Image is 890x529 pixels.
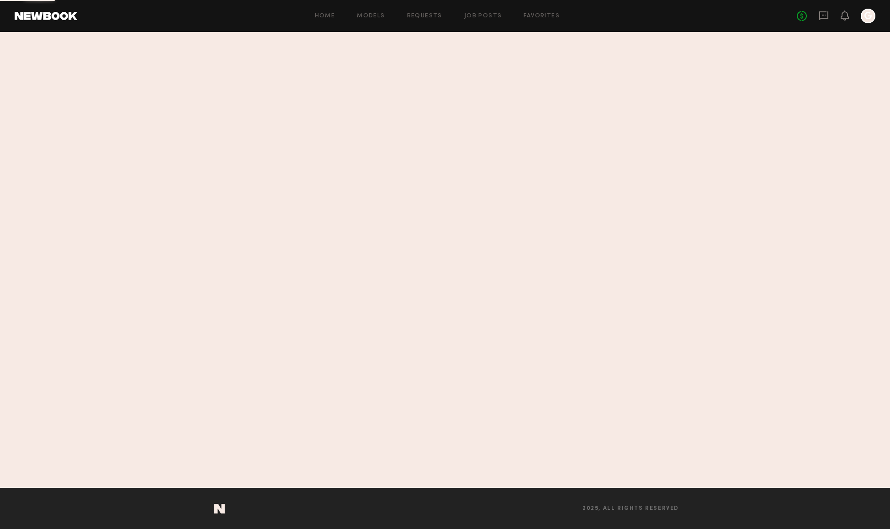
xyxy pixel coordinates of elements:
[583,506,679,512] span: 2025, all rights reserved
[315,13,335,19] a: Home
[524,13,560,19] a: Favorites
[407,13,442,19] a: Requests
[464,13,502,19] a: Job Posts
[861,9,875,23] a: G
[357,13,385,19] a: Models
